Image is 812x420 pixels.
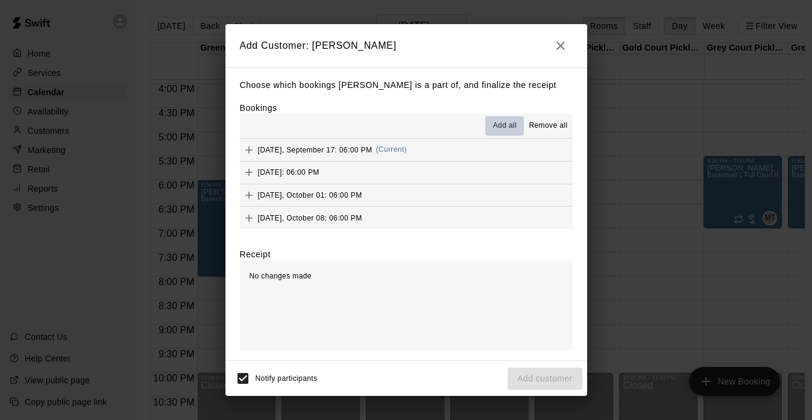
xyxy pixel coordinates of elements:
button: Add[DATE], October 01: 06:00 PM [240,184,573,207]
span: Remove all [529,120,567,132]
button: Add[DATE]: 06:00 PM [240,161,573,184]
button: Add[DATE], October 08: 06:00 PM [240,207,573,229]
span: Add [240,190,258,199]
button: Remove all [524,116,572,136]
span: [DATE], October 01: 06:00 PM [258,190,362,199]
label: Bookings [240,103,277,113]
span: Add [240,213,258,222]
h2: Add Customer: [PERSON_NAME] [225,24,587,67]
label: Receipt [240,248,271,260]
span: Add [240,145,258,154]
span: Add all [493,120,517,132]
span: [DATE], October 08: 06:00 PM [258,213,362,222]
span: Add [240,168,258,177]
button: Add all [485,116,524,136]
span: Notify participants [256,375,318,383]
p: Choose which bookings [PERSON_NAME] is a part of, and finalize the receipt [240,78,573,93]
span: No changes made [250,272,312,280]
span: [DATE], September 17: 06:00 PM [258,145,373,154]
span: [DATE]: 06:00 PM [258,168,319,177]
button: Add[DATE], September 17: 06:00 PM(Current) [240,139,573,161]
span: (Current) [376,145,407,154]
